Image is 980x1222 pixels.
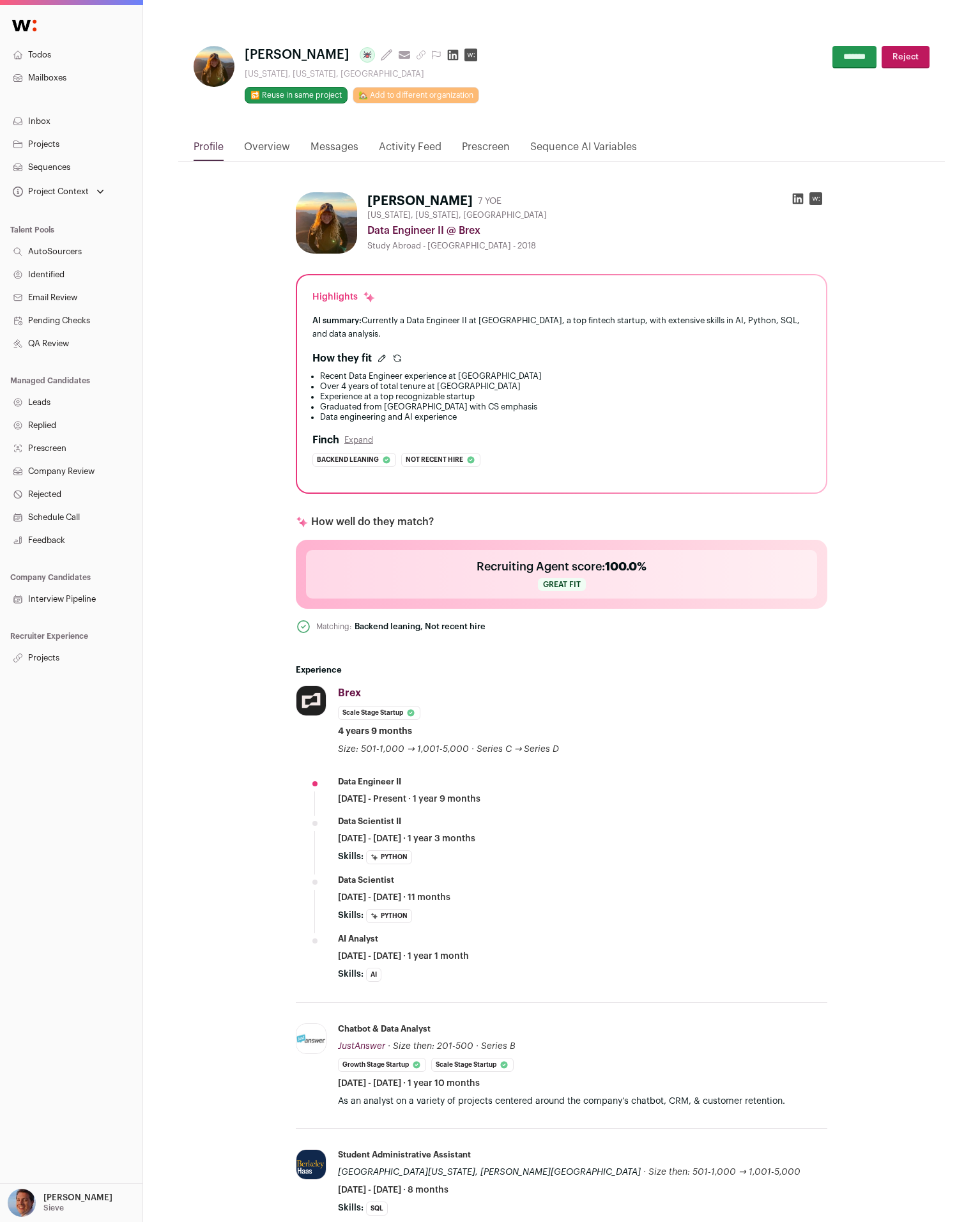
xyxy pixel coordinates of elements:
[43,1193,112,1203] p: [PERSON_NAME]
[316,621,352,632] div: Matching:
[605,561,647,572] span: 100.0%
[338,1058,426,1072] li: Growth Stage Startup
[338,745,469,754] span: Size: 501-1,000 → 1,001-5,000
[338,909,364,922] span: Skills:
[477,745,560,754] span: Series C → Series D
[367,192,473,210] h1: [PERSON_NAME]
[194,46,234,87] img: cc60707c70f3c9668f04b2bb2983489a5253450099cbd111fc5b979dfbd82f2b
[8,1189,36,1217] img: 19266-medium_jpg
[5,13,43,38] img: Wellfound
[296,192,357,254] img: cc60707c70f3c9668f04b2bb2983489a5253450099cbd111fc5b979dfbd82f2b
[296,665,827,675] h2: Experience
[338,1095,827,1108] p: As an analyst on a variety of projects centered around the company’s chatbot, CRM, & customer ret...
[194,139,224,161] a: Profile
[338,725,412,738] span: 4 years 9 months
[366,850,412,864] li: Python
[379,139,441,161] a: Activity Feed
[344,435,373,445] button: Expand
[476,1040,479,1053] span: ·
[312,291,376,303] div: Highlights
[338,832,475,845] span: [DATE] - [DATE] · 1 year 3 months
[431,1058,514,1072] li: Scale Stage Startup
[338,1077,480,1090] span: [DATE] - [DATE] · 1 year 10 months
[296,686,326,715] img: 6081f9862568a843031b21213763e4648631c3c8ecad2c7084f42a271e214b5e.jpg
[643,1168,800,1177] span: · Size then: 501-1,000 → 1,001-5,000
[245,87,348,103] button: 🔂 Reuse in same project
[882,46,930,68] button: Reject
[355,622,486,632] div: Backend leaning, Not recent hire
[296,1024,326,1053] img: dafa6fd0c08197d38d35f597f54d6cfb08ebed52d4b1b508d0514e3487b0a30d.jpg
[338,933,378,945] div: AI Analyst
[10,187,89,197] div: Project Context
[317,454,379,466] span: Backend leaning
[296,1150,326,1179] img: ff8c0b880ff27f633a5fa6fec89e6266f8041a8f070fc1d63ee8cbe6c3c7026a.jpg
[338,1168,641,1177] span: [GEOGRAPHIC_DATA][US_STATE], [PERSON_NAME][GEOGRAPHIC_DATA]
[471,743,474,756] span: ·
[338,968,364,981] span: Skills:
[10,183,107,201] button: Open dropdown
[338,1042,385,1051] span: JustAnswer
[320,371,811,381] li: Recent Data Engineer experience at [GEOGRAPHIC_DATA]
[245,69,482,79] div: [US_STATE], [US_STATE], [GEOGRAPHIC_DATA]
[338,1149,471,1161] div: Student Administrative Assistant
[338,950,469,963] span: [DATE] - [DATE] · 1 year 1 month
[353,87,479,103] a: 🏡 Add to different organization
[338,816,401,827] div: Data Scientist II
[312,316,362,325] span: AI summary:
[366,909,412,923] li: Python
[367,241,827,251] div: Study Abroad - [GEOGRAPHIC_DATA] - 2018
[320,412,811,422] li: Data engineering and AI experience
[338,1023,431,1035] div: Chatbot & Data Analyst
[338,793,480,806] span: [DATE] - Present · 1 year 9 months
[311,514,434,530] p: How well do they match?
[320,392,811,402] li: Experience at a top recognizable startup
[388,1042,473,1051] span: · Size then: 201-500
[320,381,811,392] li: Over 4 years of total tenure at [GEOGRAPHIC_DATA]
[43,1203,64,1213] p: Sieve
[338,850,364,863] span: Skills:
[245,46,349,64] span: [PERSON_NAME]
[406,454,463,466] span: Not recent hire
[481,1042,516,1051] span: Series B
[338,706,420,720] li: Scale Stage Startup
[477,558,647,576] h2: Recruiting Agent score:
[312,314,811,340] div: Currently a Data Engineer II at [GEOGRAPHIC_DATA], a top fintech startup, with extensive skills i...
[366,1202,388,1216] li: SQL
[338,1184,448,1196] span: [DATE] - [DATE] · 8 months
[338,874,394,886] div: Data Scientist
[244,139,290,161] a: Overview
[338,1202,364,1214] span: Skills:
[5,1189,115,1217] button: Open dropdown
[367,210,547,220] span: [US_STATE], [US_STATE], [GEOGRAPHIC_DATA]
[478,195,501,208] div: 7 YOE
[312,432,339,448] h2: Finch
[310,139,358,161] a: Messages
[462,139,510,161] a: Prescreen
[338,776,401,788] div: Data Engineer II
[538,578,586,591] span: Great fit
[367,223,827,238] div: Data Engineer II @ Brex
[320,402,811,412] li: Graduated from [GEOGRAPHIC_DATA] with CS emphasis
[312,351,372,366] h2: How they fit
[338,688,361,698] span: Brex
[338,891,450,904] span: [DATE] - [DATE] · 11 months
[530,139,637,161] a: Sequence AI Variables
[366,968,381,982] li: AI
